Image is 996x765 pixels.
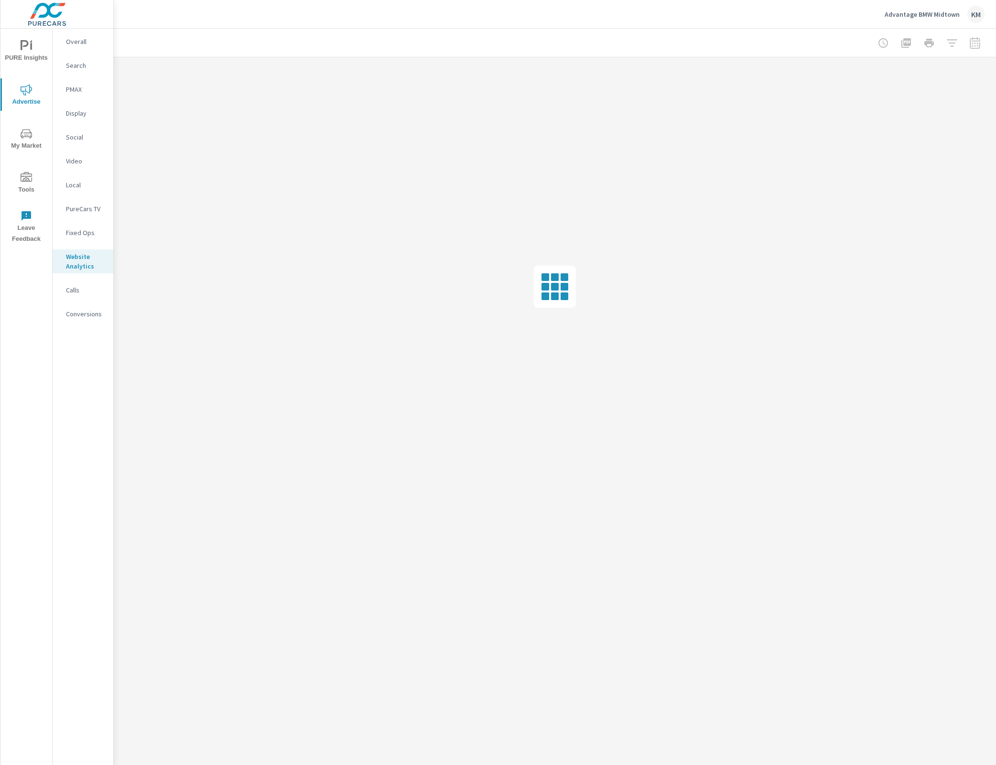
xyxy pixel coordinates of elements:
[3,172,49,195] span: Tools
[3,84,49,108] span: Advertise
[53,202,113,216] div: PureCars TV
[66,37,106,46] p: Overall
[53,249,113,273] div: Website Analytics
[53,106,113,120] div: Display
[66,132,106,142] p: Social
[53,154,113,168] div: Video
[53,226,113,240] div: Fixed Ops
[66,252,106,271] p: Website Analytics
[66,309,106,319] p: Conversions
[53,178,113,192] div: Local
[66,228,106,237] p: Fixed Ops
[66,85,106,94] p: PMAX
[3,128,49,151] span: My Market
[3,40,49,64] span: PURE Insights
[53,283,113,297] div: Calls
[967,6,985,23] div: KM
[53,307,113,321] div: Conversions
[66,285,106,295] p: Calls
[66,156,106,166] p: Video
[66,204,106,214] p: PureCars TV
[53,34,113,49] div: Overall
[66,180,106,190] p: Local
[53,130,113,144] div: Social
[66,61,106,70] p: Search
[885,10,960,19] p: Advantage BMW Midtown
[66,108,106,118] p: Display
[0,29,52,248] div: nav menu
[53,58,113,73] div: Search
[53,82,113,97] div: PMAX
[3,210,49,245] span: Leave Feedback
